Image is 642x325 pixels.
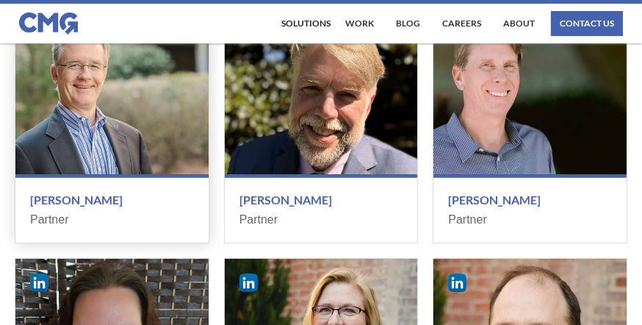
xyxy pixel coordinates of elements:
img: CMG logo in blue. [19,12,78,35]
a: Blog [392,11,424,36]
div: contact us [560,19,614,28]
div: Partner [448,212,612,228]
div: Partner [239,212,403,228]
h3: [PERSON_NAME] [448,193,612,207]
h3: [PERSON_NAME] [239,193,403,207]
div: Partner [30,212,194,228]
a: Careers [439,11,485,36]
div: Solutions [281,19,331,28]
a: work [342,11,378,36]
a: About [499,11,538,36]
h3: [PERSON_NAME] [30,193,194,207]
